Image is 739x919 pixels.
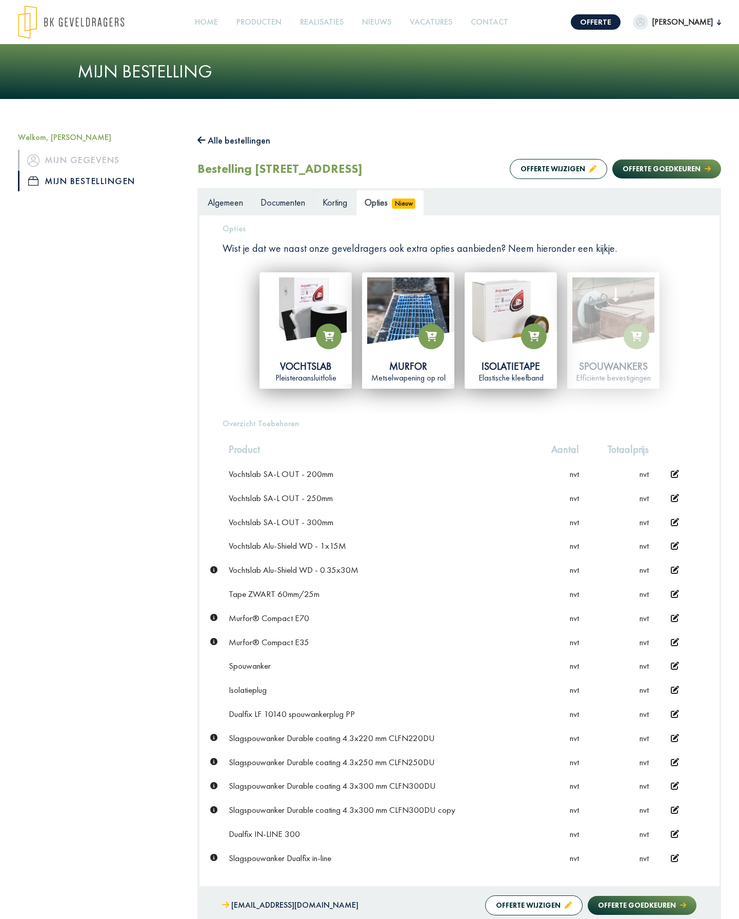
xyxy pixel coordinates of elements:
[571,14,621,30] a: Offerte
[28,176,38,186] img: icon
[570,732,579,744] span: nvt
[197,132,270,149] button: Alle bestellingen
[261,196,305,208] span: Documenten
[585,582,655,606] td: nvt
[570,660,579,671] span: nvt
[585,534,655,558] td: nvt
[585,774,655,798] td: nvt
[633,14,721,30] button: [PERSON_NAME]
[570,516,579,528] span: nvt
[296,11,348,34] a: Realisaties
[229,516,527,528] div: Vochtslab SA-L OUT - 300mm
[585,846,655,870] td: nvt
[365,196,388,208] span: Opties
[223,224,696,233] h5: Opties
[229,540,527,551] div: Vochtslab Alu-Shield WD - 1x15M
[585,606,655,630] td: nvt
[585,654,655,678] td: nvt
[229,852,527,864] div: Slagspouwanker Dualfix in-line
[223,418,696,428] h5: Overzicht Toebehoren
[323,196,347,208] span: Korting
[510,159,607,179] button: Offerte wijzigen
[570,564,579,575] span: nvt
[358,11,395,34] a: Nieuws
[570,588,579,600] span: nvt
[585,486,655,510] td: nvt
[648,16,717,28] span: [PERSON_NAME]
[77,61,662,83] h1: Mijn bestelling
[570,468,579,480] span: nvt
[229,804,527,815] div: Slagspouwanker Durable coating 4.3x300 mm CLFN300DU copy
[392,198,415,209] span: Nieuw
[229,708,527,720] div: Dualfix LF 10140 spouwankerplug PP
[588,896,696,915] button: Offerte goedkeuren
[367,373,449,384] div: Metselwapening op rol
[470,277,552,359] img: isolatietape.jpg
[570,828,579,840] span: nvt
[229,756,527,768] div: Slagspouwanker Durable coating 4.3x250 mm CLFN250DU
[265,277,347,359] img: vochtslab.jpg
[229,732,527,744] div: Slagspouwanker Durable coating 4.3x220 mm CLFN220DU
[585,798,655,822] td: nvt
[533,436,585,462] th: Aantal
[570,852,579,864] span: nvt
[229,612,527,624] div: Murfor® Compact E70
[229,588,527,600] div: Tape ZWART 60mm/25m
[229,684,527,695] div: Isolatieplug
[229,780,527,791] div: Slagspouwanker Durable coating 4.3x300 mm CLFN300DU
[470,359,552,373] div: Isolatietape
[570,540,579,551] span: nvt
[229,636,527,648] div: Murfor® Compact E35
[229,660,527,671] div: Spouwanker
[265,373,347,384] div: Pleisteraansluitfolie
[570,636,579,648] span: nvt
[367,277,449,359] img: murfor.jpg
[612,159,721,178] button: Offerte goedkeuren
[229,828,527,840] div: Dualfix IN-LINE 300
[222,898,358,913] a: [EMAIL_ADDRESS][DOMAIN_NAME]
[27,154,39,167] img: icon
[585,678,655,702] td: nvt
[18,5,124,39] img: logo
[208,196,243,208] span: Algemeen
[585,630,655,654] td: nvt
[570,684,579,695] span: nvt
[570,804,579,815] span: nvt
[265,359,347,373] div: Vochtslab
[570,780,579,791] span: nvt
[229,564,527,575] div: Vochtslab Alu-Shield WD - 0.35x30M
[585,726,655,750] td: nvt
[191,11,222,34] a: Home
[585,822,655,846] td: nvt
[470,373,552,384] div: Elastische kleefband
[18,132,182,142] h5: Welkom, [PERSON_NAME]
[232,11,286,34] a: Producten
[570,756,579,768] span: nvt
[570,708,579,720] span: nvt
[467,11,512,34] a: Contact
[585,510,655,534] td: nvt
[585,462,655,486] td: nvt
[570,612,579,624] span: nvt
[18,150,182,170] a: iconMijn gegevens
[406,11,456,34] a: Vacatures
[223,436,533,462] th: Product
[229,492,527,504] div: Vochtslab SA-L OUT - 250mm
[485,895,583,915] button: Offerte wijzigen
[585,750,655,774] td: nvt
[197,162,363,176] h2: Bestelling [STREET_ADDRESS]
[18,171,182,191] a: iconMijn bestellingen
[585,558,655,582] td: nvt
[585,436,655,462] th: Totaalprijs
[367,359,449,373] div: Murfor
[633,14,648,30] img: dummypic.png
[199,190,720,215] ul: Tabs
[570,492,579,504] span: nvt
[585,702,655,726] td: nvt
[229,468,527,480] div: Vochtslab SA-L OUT - 200mm
[223,242,696,255] p: Wist je dat we naast onze geveldragers ook extra opties aanbieden? Neem hieronder een kijkje.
